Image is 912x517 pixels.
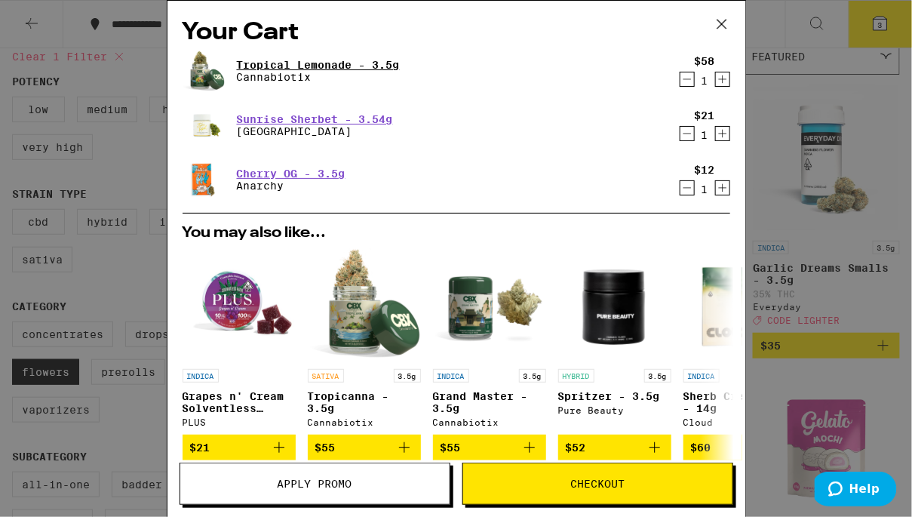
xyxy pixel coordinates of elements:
[308,248,421,362] img: Cannabiotix - Tropicanna - 3.5g
[433,435,546,460] button: Add to bag
[680,180,695,195] button: Decrement
[683,417,797,427] div: Cloud
[183,369,219,383] p: INDICA
[695,55,715,67] div: $58
[433,390,546,414] p: Grand Master - 3.5g
[441,442,461,454] span: $55
[683,390,797,414] p: Sherb Cream Pie - 14g
[462,463,733,505] button: Checkout
[558,390,671,402] p: Spritzer - 3.5g
[683,248,797,435] a: Open page for Sherb Cream Pie - 14g from Cloud
[183,104,225,146] img: Stone Road - Sunrise Sherbet - 3.54g
[237,125,393,137] p: [GEOGRAPHIC_DATA]
[237,113,393,125] a: Sunrise Sherbet - 3.54g
[308,435,421,460] button: Add to bag
[683,435,797,460] button: Add to bag
[815,472,897,509] iframe: Opens a widget where you can find more information
[183,158,225,201] img: Anarchy - Cherry OG - 3.5g
[308,390,421,414] p: Tropicanna - 3.5g
[695,183,715,195] div: 1
[315,442,336,454] span: $55
[308,417,421,427] div: Cannabiotix
[433,417,546,427] div: Cannabiotix
[308,248,421,435] a: Open page for Tropicanna - 3.5g from Cannabiotix
[394,369,421,383] p: 3.5g
[183,390,296,414] p: Grapes n' Cream Solventless Gummies
[691,442,711,454] span: $60
[715,72,730,87] button: Increment
[237,168,345,180] a: Cherry OG - 3.5g
[183,248,296,362] img: PLUS - Grapes n' Cream Solventless Gummies
[183,16,730,50] h2: Your Cart
[680,126,695,141] button: Decrement
[433,369,469,383] p: INDICA
[180,463,450,505] button: Apply Promo
[695,164,715,176] div: $12
[558,248,671,435] a: Open page for Spritzer - 3.5g from Pure Beauty
[308,369,344,383] p: SATIVA
[683,248,797,362] img: Cloud - Sherb Cream Pie - 14g
[715,126,730,141] button: Increment
[680,72,695,87] button: Decrement
[558,405,671,415] div: Pure Beauty
[683,369,720,383] p: INDICA
[183,435,296,460] button: Add to bag
[237,180,345,192] p: Anarchy
[558,369,594,383] p: HYBRID
[183,50,225,92] img: Cannabiotix - Tropical Lemonade - 3.5g
[570,479,625,489] span: Checkout
[695,75,715,87] div: 1
[519,369,546,383] p: 3.5g
[558,248,671,362] img: Pure Beauty - Spritzer - 3.5g
[715,180,730,195] button: Increment
[433,248,546,435] a: Open page for Grand Master - 3.5g from Cannabiotix
[190,442,210,454] span: $21
[433,248,546,362] img: Cannabiotix - Grand Master - 3.5g
[278,479,352,489] span: Apply Promo
[695,109,715,122] div: $21
[237,59,400,71] a: Tropical Lemonade - 3.5g
[183,248,296,435] a: Open page for Grapes n' Cream Solventless Gummies from PLUS
[644,369,671,383] p: 3.5g
[183,417,296,427] div: PLUS
[237,71,400,83] p: Cannabiotix
[183,226,730,241] h2: You may also like...
[566,442,586,454] span: $52
[695,129,715,141] div: 1
[558,435,671,460] button: Add to bag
